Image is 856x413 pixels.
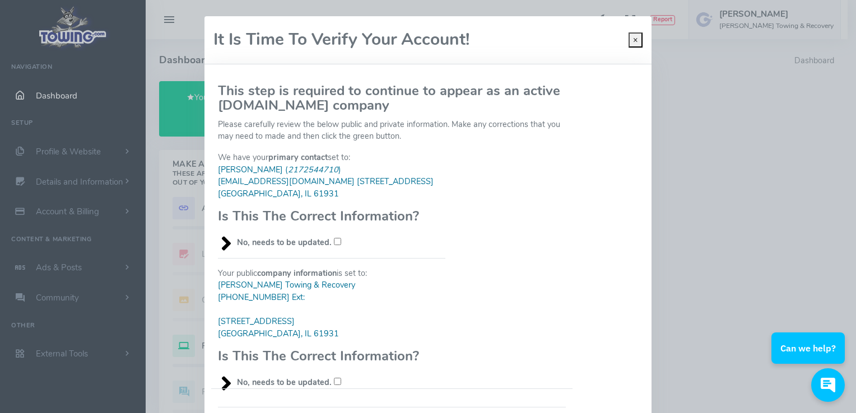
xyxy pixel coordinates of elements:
[257,267,337,279] b: company information
[268,152,328,163] b: primary contact
[633,34,638,45] span: ×
[334,238,341,245] input: No, needs to be updated.
[213,31,469,49] h2: It Is Time To Verify Your Account!
[218,349,445,363] h3: Is This The Correct Information?
[218,119,566,143] p: Please carefully review the below public and private information. Make any corrections that you m...
[218,209,445,223] h3: Is This The Correct Information?
[211,152,452,248] div: We have your set to:
[237,237,332,248] b: No, needs to be updated.
[629,32,643,48] button: Close
[218,164,445,200] blockquote: [PERSON_NAME] ( ) [EMAIL_ADDRESS][DOMAIN_NAME] [STREET_ADDRESS] [GEOGRAPHIC_DATA], IL 61931
[237,377,332,388] b: No, needs to be updated.
[218,83,566,113] h3: This step is required to continue to appear as an active [DOMAIN_NAME] company
[763,302,856,413] iframe: Conversations
[334,378,341,385] input: No, needs to be updated.
[288,164,338,175] em: 2172544710
[218,279,445,340] blockquote: [PERSON_NAME] Towing & Recovery [PHONE_NUMBER] Ext: [STREET_ADDRESS] [GEOGRAPHIC_DATA], IL 61931
[211,249,452,389] div: Your public is set to:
